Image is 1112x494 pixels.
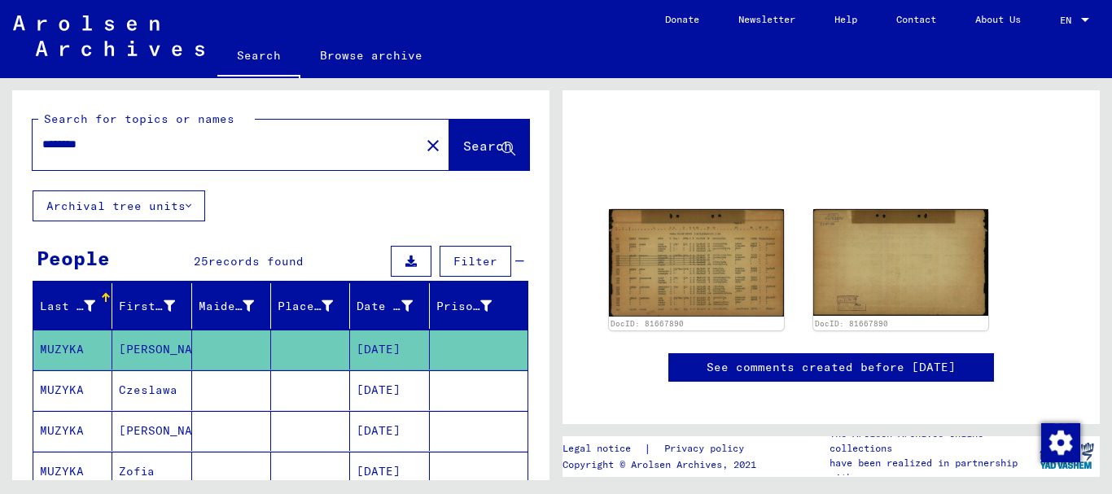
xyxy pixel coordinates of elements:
mat-cell: [DATE] [350,452,429,492]
img: Change consent [1041,423,1080,462]
a: Browse archive [300,36,442,75]
p: Copyright © Arolsen Archives, 2021 [563,457,764,472]
a: Privacy policy [651,440,764,457]
span: records found [208,254,304,269]
div: Prisoner # [436,298,492,315]
div: Maiden Name [199,298,254,315]
mat-cell: [PERSON_NAME] [112,411,191,451]
mat-cell: MUZYKA [33,330,112,369]
span: EN [1060,15,1078,26]
button: Archival tree units [33,190,205,221]
mat-icon: close [423,136,443,155]
div: Prisoner # [436,293,512,319]
img: 001.jpg [609,209,784,317]
mat-header-cell: First Name [112,283,191,329]
mat-cell: MUZYKA [33,452,112,492]
img: yv_logo.png [1036,435,1097,476]
div: Place of Birth [278,298,333,315]
mat-cell: MUZYKA [33,370,112,410]
mat-header-cell: Maiden Name [192,283,271,329]
mat-header-cell: Last Name [33,283,112,329]
div: Date of Birth [357,293,432,319]
span: Filter [453,254,497,269]
span: 25 [194,254,208,269]
a: DocID: 81667890 [815,319,888,328]
button: Filter [440,246,511,277]
span: Search [463,138,512,154]
div: People [37,243,110,273]
div: Maiden Name [199,293,274,319]
div: Date of Birth [357,298,412,315]
mat-cell: [DATE] [350,330,429,369]
a: DocID: 81667890 [611,319,684,328]
p: have been realized in partnership with [830,456,1033,485]
a: Legal notice [563,440,644,457]
mat-cell: Zofia [112,452,191,492]
div: Last Name [40,293,116,319]
a: Search [217,36,300,78]
img: Arolsen_neg.svg [13,15,204,56]
a: See comments created before [DATE] [707,359,956,376]
mat-cell: Czeslawa [112,370,191,410]
img: 002.jpg [813,209,988,316]
mat-header-cell: Date of Birth [350,283,429,329]
div: First Name [119,298,174,315]
mat-cell: MUZYKA [33,411,112,451]
mat-cell: [DATE] [350,411,429,451]
mat-cell: [DATE] [350,370,429,410]
button: Search [449,120,529,170]
mat-header-cell: Prisoner # [430,283,528,329]
mat-label: Search for topics or names [44,111,234,126]
mat-cell: [PERSON_NAME] [112,330,191,369]
div: First Name [119,293,195,319]
div: Last Name [40,298,95,315]
div: Place of Birth [278,293,353,319]
p: The Arolsen Archives online collections [830,426,1033,456]
div: | [563,440,764,457]
button: Clear [417,129,449,161]
mat-header-cell: Place of Birth [271,283,350,329]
